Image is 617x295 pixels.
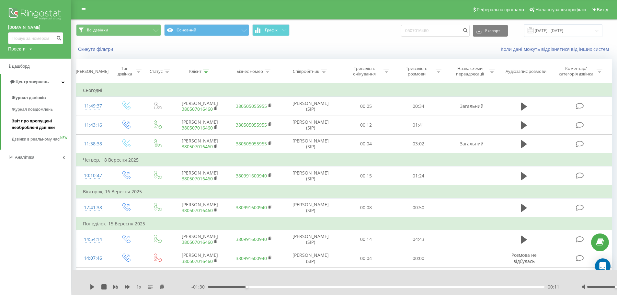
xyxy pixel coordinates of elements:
[12,133,71,145] a: Дзвінки в реальному часіNEW
[12,118,68,131] span: Звіт про пропущені необроблені дзвінки
[182,239,213,245] a: 380507016460
[265,28,278,32] span: Графік
[557,66,595,77] div: Коментар/категорія дзвінка
[150,69,163,74] div: Статус
[236,173,267,179] a: 380991600940
[12,115,71,133] a: Звіт про пропущені необроблені дзвінки
[12,136,60,142] span: Дзвінки в реальному часі
[236,255,267,261] a: 380991600940
[83,138,103,150] div: 11:38:38
[340,198,392,217] td: 00:08
[281,97,340,116] td: [PERSON_NAME] (SIP)
[15,155,34,160] span: Аналiтика
[182,258,213,264] a: 380507016460
[236,141,267,147] a: 380505055955
[340,249,392,268] td: 00:04
[281,268,340,287] td: [PERSON_NAME] (SIP)
[340,230,392,249] td: 00:14
[136,284,141,290] span: 1 x
[281,134,340,153] td: [PERSON_NAME] (SIP)
[473,25,508,37] button: Експорт
[392,97,444,116] td: 00:34
[340,166,392,186] td: 00:15
[236,69,263,74] div: Бізнес номер
[392,134,444,153] td: 03:02
[182,176,213,182] a: 380507016460
[8,46,26,52] div: Проекти
[16,79,49,84] span: Центр звернень
[1,74,71,90] a: Центр звернень
[453,66,487,77] div: Назва схеми переадресації
[340,97,392,116] td: 00:05
[12,104,71,115] a: Журнал повідомлень
[8,24,63,31] a: [DOMAIN_NAME]
[182,106,213,112] a: 380507016460
[281,116,340,134] td: [PERSON_NAME] (SIP)
[191,284,208,290] span: - 01:30
[399,66,434,77] div: Тривалість розмови
[245,286,248,288] div: Accessibility label
[83,100,103,112] div: 11:49:37
[281,166,340,186] td: [PERSON_NAME] (SIP)
[506,69,546,74] div: Аудіозапис розмови
[164,24,249,36] button: Основний
[173,97,227,116] td: [PERSON_NAME]
[182,143,213,150] a: 380507016460
[535,7,586,12] span: Налаштування профілю
[116,66,134,77] div: Тип дзвінка
[173,134,227,153] td: [PERSON_NAME]
[173,166,227,186] td: [PERSON_NAME]
[87,28,108,33] span: Всі дзвінки
[340,268,392,287] td: 00:04
[173,198,227,217] td: [PERSON_NAME]
[252,24,290,36] button: Графік
[444,134,499,153] td: Загальний
[76,69,109,74] div: [PERSON_NAME]
[8,6,63,23] img: Ringostat logo
[182,207,213,213] a: 380507016460
[392,230,444,249] td: 04:43
[392,198,444,217] td: 00:50
[12,92,71,104] a: Журнал дзвінків
[392,116,444,134] td: 01:41
[347,66,382,77] div: Тривалість очікування
[236,122,267,128] a: 380505055955
[511,252,537,264] span: Розмова не відбулась
[8,32,63,44] input: Пошук за номером
[340,116,392,134] td: 00:12
[595,258,611,274] div: Open Intercom Messenger
[12,95,46,101] span: Журнал дзвінків
[76,46,116,52] button: Скинути фільтри
[281,249,340,268] td: [PERSON_NAME] (SIP)
[401,25,470,37] input: Пошук за номером
[12,106,53,113] span: Журнал повідомлень
[12,64,30,69] span: Дашборд
[340,134,392,153] td: 00:04
[76,84,612,97] td: Сьогодні
[597,7,608,12] span: Вихід
[83,201,103,214] div: 17:41:38
[392,249,444,268] td: 00:00
[83,252,103,265] div: 14:07:46
[76,217,612,230] td: Понеділок, 15 Вересня 2025
[173,268,227,287] td: [PERSON_NAME]
[76,24,161,36] button: Всі дзвінки
[501,46,612,52] a: Коли дані можуть відрізнятися вiд інших систем
[293,69,319,74] div: Співробітник
[444,97,499,116] td: Загальний
[173,116,227,134] td: [PERSON_NAME]
[281,198,340,217] td: [PERSON_NAME] (SIP)
[83,233,103,246] div: 14:54:14
[83,169,103,182] div: 10:10:47
[236,236,267,242] a: 380991600940
[76,153,612,166] td: Четвер, 18 Вересня 2025
[281,230,340,249] td: [PERSON_NAME] (SIP)
[189,69,201,74] div: Клієнт
[236,204,267,210] a: 380991600940
[173,230,227,249] td: [PERSON_NAME]
[236,103,267,109] a: 380505055955
[477,7,524,12] span: Реферальна програма
[173,249,227,268] td: [PERSON_NAME]
[83,119,103,131] div: 11:43:16
[76,185,612,198] td: Вівторок, 16 Вересня 2025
